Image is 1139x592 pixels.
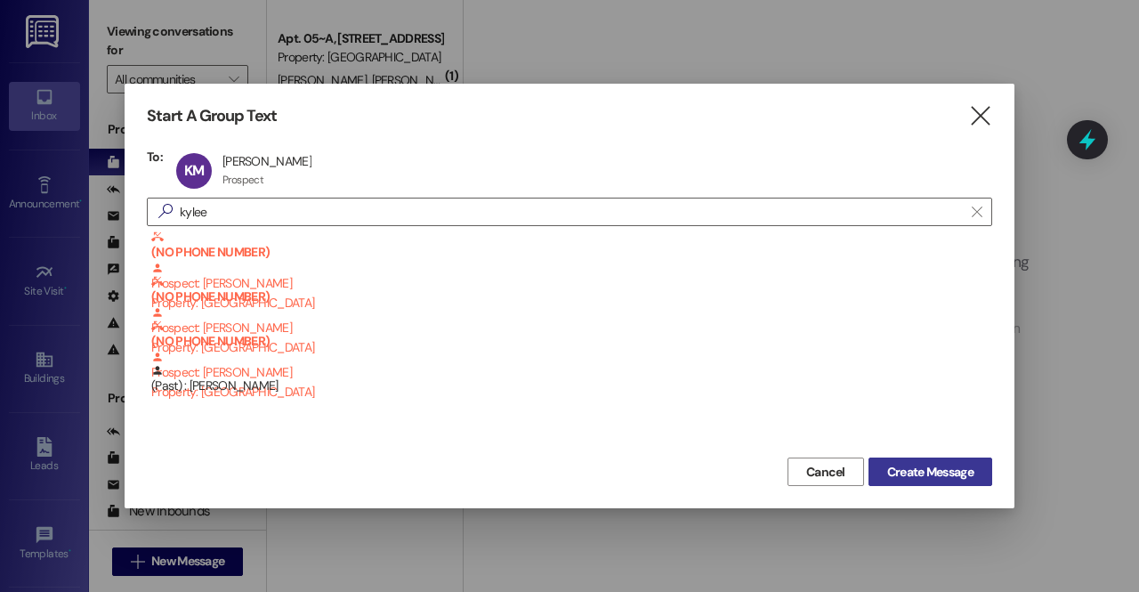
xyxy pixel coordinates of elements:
div: [PERSON_NAME] [222,153,311,169]
div: (NO PHONE NUMBER) Prospect: [PERSON_NAME]Property: [GEOGRAPHIC_DATA] [147,275,992,320]
div: (Past) : [PERSON_NAME] [151,364,992,395]
button: Create Message [868,458,992,486]
div: (NO PHONE NUMBER) Prospect: [PERSON_NAME]Property: [GEOGRAPHIC_DATA] [147,320,992,364]
input: Search for any contact or apartment [180,199,963,224]
span: Cancel [806,463,845,482]
h3: Start A Group Text [147,106,277,126]
span: KM [184,161,204,180]
b: (NO PHONE NUMBER) [151,231,992,260]
div: (Past) : [PERSON_NAME] [147,364,992,409]
button: Clear text [963,199,991,225]
i:  [972,205,981,219]
div: (NO PHONE NUMBER) Prospect: [PERSON_NAME]Property: [GEOGRAPHIC_DATA] [147,231,992,275]
div: Prospect: [PERSON_NAME] [151,320,992,401]
div: Prospect: [PERSON_NAME] [151,231,992,312]
b: (NO PHONE NUMBER) [151,320,992,349]
b: (NO PHONE NUMBER) [151,275,992,304]
h3: To: [147,149,163,165]
button: Cancel [788,458,864,486]
div: Prospect [222,173,263,187]
i:  [968,107,992,126]
span: Create Message [887,463,973,482]
div: Prospect: [PERSON_NAME] [151,275,992,357]
i:  [151,202,180,221]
